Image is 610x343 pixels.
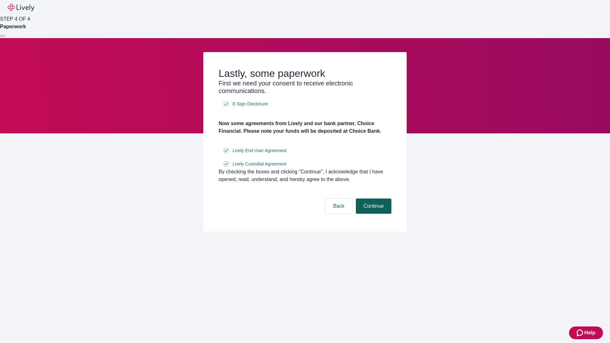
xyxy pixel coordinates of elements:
button: Continue [356,198,391,214]
svg: Zendesk support icon [577,329,584,337]
a: e-sign disclosure document [231,160,288,168]
button: Back [325,198,352,214]
img: Lively [8,4,34,11]
span: E-Sign Disclosure [233,101,268,107]
a: e-sign disclosure document [231,100,269,108]
h2: Lastly, some paperwork [219,67,391,79]
button: Zendesk support iconHelp [569,326,603,339]
a: e-sign disclosure document [231,147,288,155]
div: By checking the boxes and clicking “Continue", I acknowledge that I have opened, read, understand... [219,168,391,183]
h4: Now some agreements from Lively and our bank partner, Choice Financial. Please note your funds wi... [219,120,391,135]
span: Lively End User Agreement [233,147,287,154]
span: Help [584,329,595,337]
h3: First we need your consent to receive electronic communications. [219,79,391,95]
span: Lively Custodial Agreement [233,161,287,167]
